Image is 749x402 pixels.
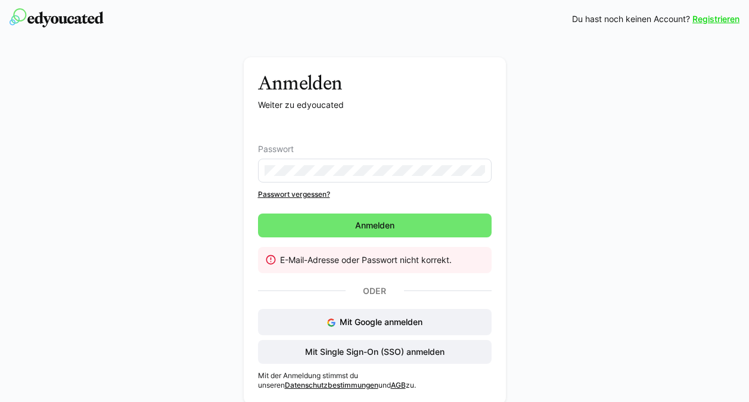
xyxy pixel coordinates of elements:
[258,214,492,237] button: Anmelden
[258,72,492,94] h3: Anmelden
[353,219,396,231] span: Anmelden
[692,13,739,25] a: Registrieren
[280,254,481,266] div: E-Mail-Adresse oder Passwort nicht korrekt.
[258,190,492,199] a: Passwort vergessen?
[258,340,492,364] button: Mit Single Sign-On (SSO) anmelden
[285,381,378,389] a: Datenschutzbestimmungen
[391,381,406,389] a: AGB
[303,346,446,358] span: Mit Single Sign-On (SSO) anmelden
[258,99,492,111] p: Weiter zu edyoucated
[10,8,104,27] img: edyoucated
[258,144,294,154] span: Passwort
[346,283,404,299] p: Oder
[340,317,422,327] span: Mit Google anmelden
[572,13,690,25] span: Du hast noch keinen Account?
[258,309,492,335] button: Mit Google anmelden
[258,371,492,390] p: Mit der Anmeldung stimmst du unseren und zu.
